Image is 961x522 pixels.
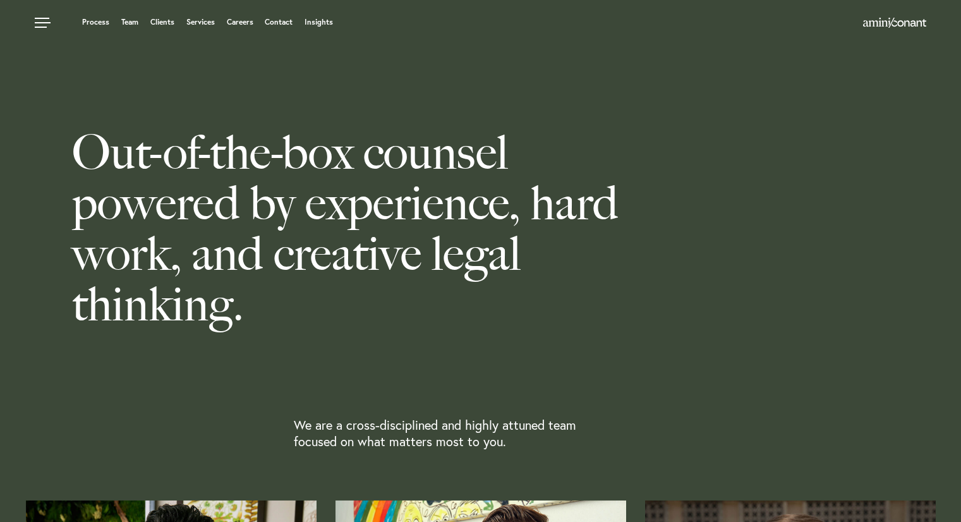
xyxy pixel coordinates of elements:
[121,18,138,26] a: Team
[227,18,253,26] a: Careers
[265,18,293,26] a: Contact
[82,18,109,26] a: Process
[863,18,926,28] a: Home
[294,417,617,450] p: We are a cross-disciplined and highly attuned team focused on what matters most to you.
[305,18,333,26] a: Insights
[863,18,926,28] img: Amini & Conant
[186,18,215,26] a: Services
[150,18,174,26] a: Clients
